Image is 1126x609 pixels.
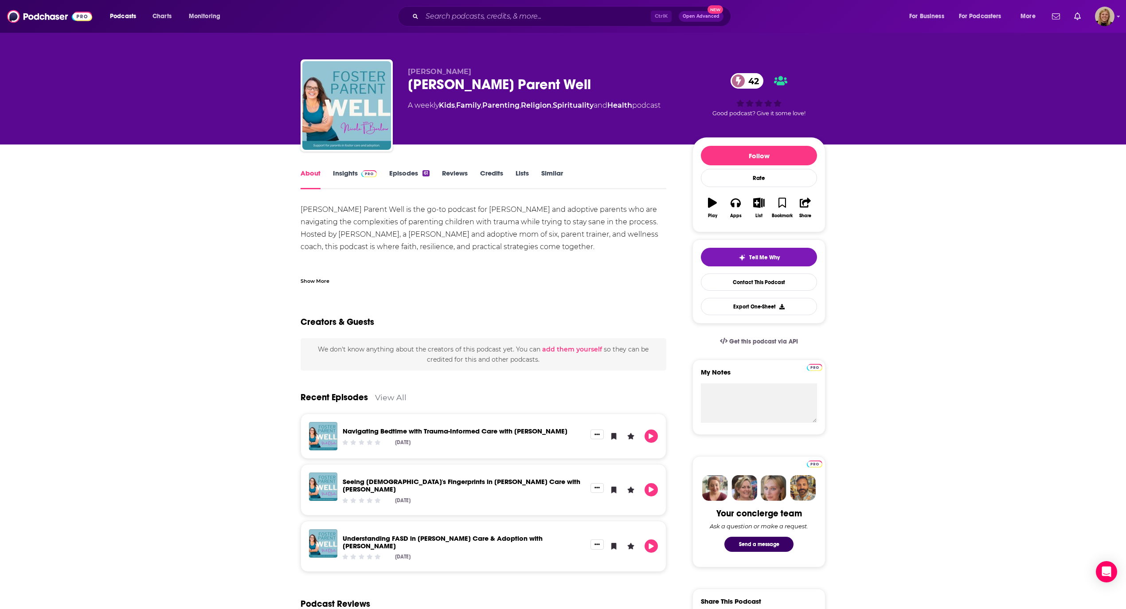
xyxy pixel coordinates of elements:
[807,459,822,468] a: Pro website
[755,213,762,219] div: List
[903,9,955,23] button: open menu
[739,254,746,261] img: tell me why sparkle
[482,101,520,109] a: Parenting
[702,475,728,501] img: Sydney Profile
[731,73,763,89] a: 42
[679,11,723,22] button: Open AdvancedNew
[1014,9,1047,23] button: open menu
[361,170,377,177] img: Podchaser Pro
[645,539,658,553] button: Play
[749,254,780,261] span: Tell Me Why
[770,192,794,224] button: Bookmark
[1095,7,1114,26] span: Logged in as avansolkema
[807,363,822,371] a: Pro website
[341,497,382,504] div: Community Rating: 0 out of 5
[406,6,739,27] div: Search podcasts, credits, & more...
[442,169,468,189] a: Reviews
[309,422,337,450] img: Navigating Bedtime with Trauma-Informed Care with Allison Ezell
[456,101,481,109] a: Family
[712,110,805,117] span: Good podcast? Give it some love!
[1071,9,1084,24] a: Show notifications dropdown
[541,169,563,189] a: Similar
[189,10,220,23] span: Monitoring
[624,539,637,553] button: Leave a Rating
[1095,7,1114,26] img: User Profile
[739,73,763,89] span: 42
[590,429,604,439] button: Show More Button
[959,10,1001,23] span: For Podcasters
[607,539,621,553] button: Bookmark Episode
[651,11,672,22] span: Ctrl K
[701,368,817,383] label: My Notes
[343,477,580,493] a: Seeing God's Fingerprints in Foster Care with Jessica Mathisen
[7,8,92,25] img: Podchaser - Follow, Share and Rate Podcasts
[341,554,382,560] div: Community Rating: 0 out of 5
[701,248,817,266] button: tell me why sparkleTell Me Why
[422,9,651,23] input: Search podcasts, credits, & more...
[480,169,503,189] a: Credits
[343,534,543,550] a: Understanding FASD in Foster Care & Adoption with Sandra Flach
[343,427,567,435] a: Navigating Bedtime with Trauma-Informed Care with Allison Ezell
[692,67,825,122] div: 42Good podcast? Give it some love!
[516,169,529,189] a: Lists
[590,483,604,493] button: Show More Button
[724,192,747,224] button: Apps
[701,146,817,165] button: Follow
[147,9,177,23] a: Charts
[710,523,808,530] div: Ask a question or make a request.
[104,9,148,23] button: open menu
[110,10,136,23] span: Podcasts
[183,9,232,23] button: open menu
[708,213,717,219] div: Play
[333,169,377,189] a: InsightsPodchaser Pro
[683,14,719,19] span: Open Advanced
[708,5,723,14] span: New
[481,101,482,109] span: ,
[594,101,607,109] span: and
[645,483,658,496] button: Play
[309,472,337,501] img: Seeing God's Fingerprints in Foster Care with Jessica Mathisen
[590,539,604,549] button: Show More Button
[772,213,793,219] div: Bookmark
[730,213,742,219] div: Apps
[607,429,621,443] button: Bookmark Episode
[455,101,456,109] span: ,
[318,345,649,363] span: We don't know anything about the creators of this podcast yet . You can so they can be credited f...
[607,101,632,109] a: Health
[341,439,382,445] div: Community Rating: 0 out of 5
[309,529,337,558] img: Understanding FASD in Foster Care & Adoption with Sandra Flach
[301,169,321,189] a: About
[152,10,172,23] span: Charts
[542,346,602,353] button: add them yourself
[701,298,817,315] button: Export One-Sheet
[729,338,798,345] span: Get this podcast via API
[395,439,411,445] div: [DATE]
[747,192,770,224] button: List
[731,475,757,501] img: Barbara Profile
[301,316,374,328] h2: Creators & Guests
[607,483,621,496] button: Bookmark Episode
[301,203,666,452] div: [PERSON_NAME] Parent Well is the go-to podcast for [PERSON_NAME] and adoptive parents who are nav...
[701,273,817,291] a: Contact This Podcast
[389,169,430,189] a: Episodes61
[553,101,594,109] a: Spirituality
[807,364,822,371] img: Podchaser Pro
[1095,7,1114,26] button: Show profile menu
[701,597,761,605] h3: Share This Podcast
[807,461,822,468] img: Podchaser Pro
[302,61,391,150] img: Foster Parent Well
[794,192,817,224] button: Share
[713,331,805,352] a: Get this podcast via API
[395,554,411,560] div: [DATE]
[645,429,658,443] button: Play
[1096,561,1117,582] div: Open Intercom Messenger
[909,10,944,23] span: For Business
[761,475,786,501] img: Jules Profile
[301,392,368,403] a: Recent Episodes
[395,497,411,504] div: [DATE]
[724,537,794,552] button: Send a message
